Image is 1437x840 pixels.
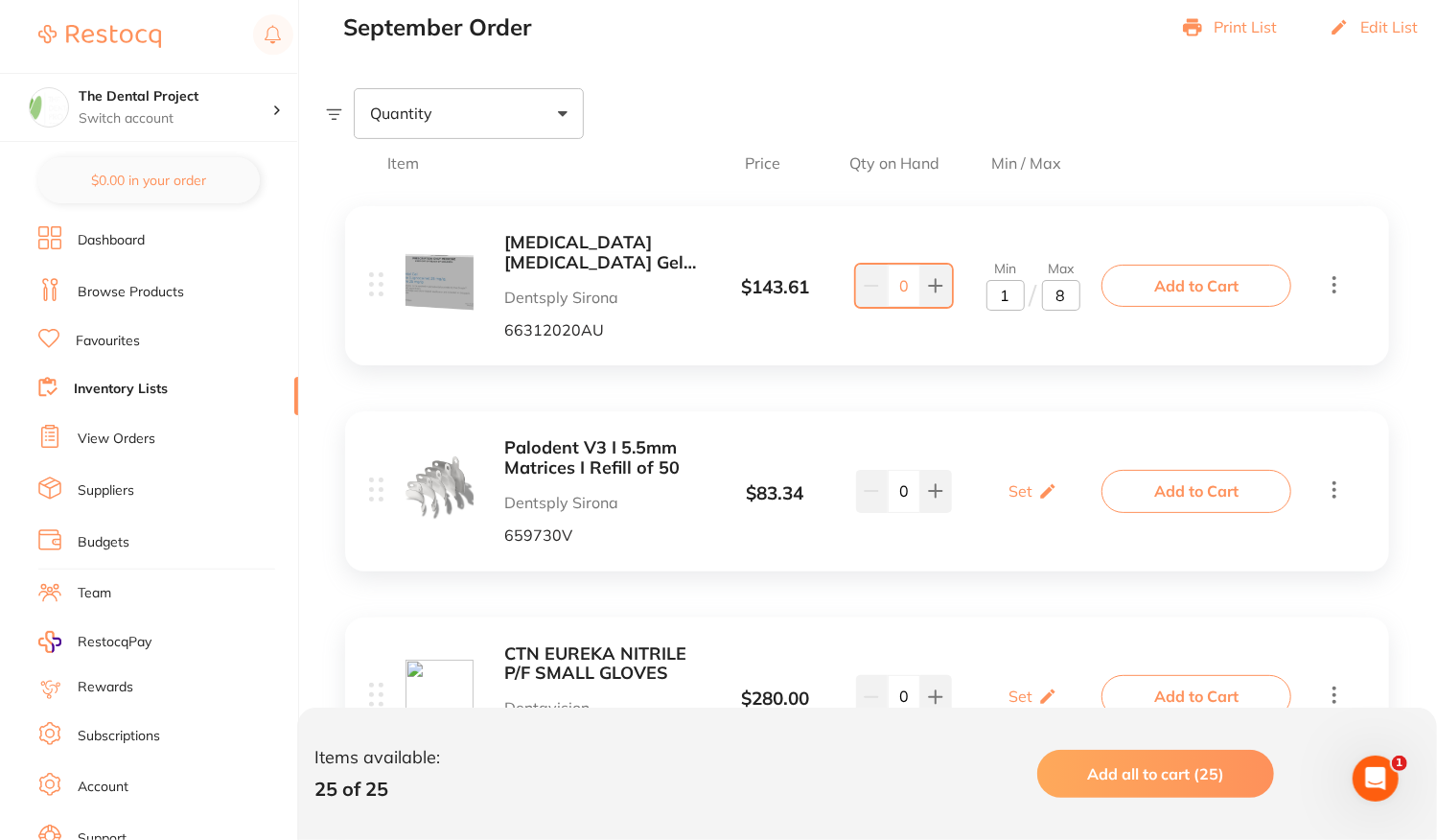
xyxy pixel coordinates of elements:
[1087,764,1224,783] span: Add all to cart (25)
[1360,18,1418,35] p: Edit List
[1101,675,1291,717] button: Add to Cart
[701,483,848,504] div: $ 83.34
[504,233,701,272] button: [MEDICAL_DATA] [MEDICAL_DATA] Gel [MEDICAL_DATA] 25 mg/g, [MEDICAL_DATA] 25mg/g
[1214,18,1277,35] p: Print List
[74,380,168,399] a: Inventory Lists
[1101,470,1291,512] button: Add to Cart
[343,14,531,41] h2: September Order
[78,481,134,501] a: Suppliers
[78,633,151,652] span: RestocqPay
[504,644,701,684] button: CTN EUREKA NITRILE P/F SMALL GLOVES
[345,411,1389,571] div: Palodent V3 I 5.5mm Matrices I Refill of 50 Dentsply Sirona 659730V $83.34 Set Add to Cart
[504,321,701,338] p: 66312020AU
[986,261,1025,276] label: Min
[1101,265,1291,307] button: Add to Cart
[345,618,1389,777] div: CTN EUREKA NITRILE P/F SMALL GLOVES Dentavision MUNTR61SS $280.00 Set Add to Cart
[79,109,272,128] p: Switch account
[504,289,701,306] p: Dentsply Sirona
[1030,280,1037,311] p: /
[1008,482,1032,500] p: Set
[38,631,151,653] a: RestocqPay
[406,454,474,522] img: cGc
[701,277,848,298] div: $ 143.61
[1008,688,1032,705] p: Set
[839,154,952,172] span: Qty on Hand
[30,88,68,127] img: The Dental Project
[1042,261,1080,276] label: Max
[38,631,61,653] img: RestocqPay
[370,105,432,122] span: Quantity
[78,584,111,603] a: Team
[504,699,701,716] p: Dentavision
[1037,750,1274,798] button: Add all to cart (25)
[76,332,140,351] a: Favourites
[38,25,161,48] img: Restocq Logo
[78,533,129,552] a: Budgets
[38,14,161,58] a: Restocq Logo
[1353,756,1399,802] iframe: Intercom live chat
[78,430,155,449] a: View Orders
[314,748,440,768] p: Items available:
[78,283,184,302] a: Browse Products
[345,206,1389,365] div: [MEDICAL_DATA] [MEDICAL_DATA] Gel [MEDICAL_DATA] 25 mg/g, [MEDICAL_DATA] 25mg/g Dentsply Sirona 6...
[78,678,133,697] a: Rewards
[78,231,145,250] a: Dashboard
[314,778,440,800] p: 25 of 25
[79,87,272,106] h4: The Dental Project
[387,154,688,172] span: Item
[78,778,128,797] a: Account
[688,154,839,172] span: Price
[406,660,474,728] img: dashboard
[1392,756,1407,771] span: 1
[38,157,260,203] button: $0.00 in your order
[504,438,701,478] button: Palodent V3 I 5.5mm Matrices I Refill of 50
[406,248,474,316] img: MzEyMDIwQVUuanBn
[504,526,701,544] p: 659730V
[504,494,701,511] p: Dentsply Sirona
[951,154,1101,172] span: Min / Max
[701,688,848,710] div: $ 280.00
[78,727,160,746] a: Subscriptions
